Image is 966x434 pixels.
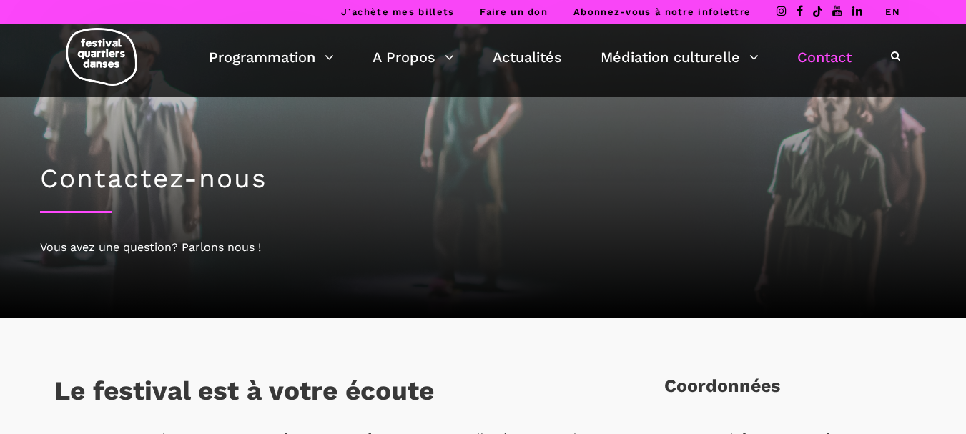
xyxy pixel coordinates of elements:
[209,45,334,69] a: Programmation
[601,45,759,69] a: Médiation culturelle
[54,375,434,411] h3: Le festival est à votre écoute
[341,6,454,17] a: J’achète mes billets
[373,45,454,69] a: A Propos
[493,45,562,69] a: Actualités
[480,6,548,17] a: Faire un don
[885,6,900,17] a: EN
[797,45,852,69] a: Contact
[40,163,927,194] h1: Contactez-nous
[40,238,927,257] div: Vous avez une question? Parlons nous !
[66,28,137,86] img: logo-fqd-med
[573,6,751,17] a: Abonnez-vous à notre infolettre
[664,375,780,411] h3: Coordonnées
